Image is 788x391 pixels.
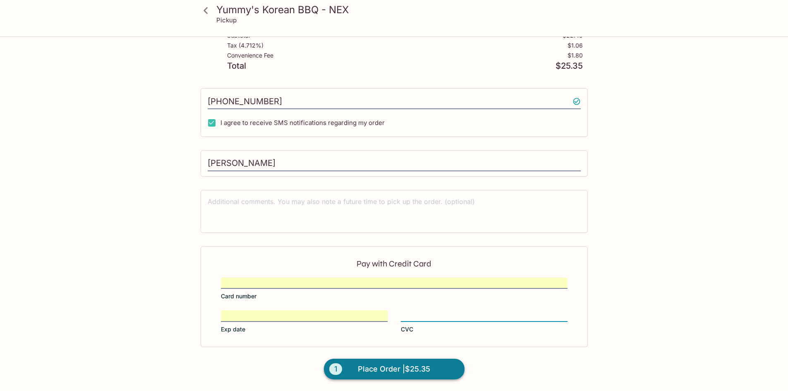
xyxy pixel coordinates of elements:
iframe: Secure CVC input frame [401,311,568,320]
p: $25.35 [556,62,583,70]
p: Pickup [216,16,237,24]
span: CVC [401,325,413,333]
p: Pay with Credit Card [221,260,568,268]
p: Tax ( 4.712% ) [227,42,263,49]
p: Convenience Fee [227,52,273,59]
span: I agree to receive SMS notifications regarding my order [220,119,385,127]
input: Enter phone number [208,94,581,109]
span: Exp date [221,325,245,333]
span: 1 [329,363,342,375]
p: Total [227,62,246,70]
h3: Yummy's Korean BBQ - NEX [216,3,586,16]
p: $1.80 [568,52,583,59]
input: Enter first and last name [208,156,581,171]
span: Place Order | $25.35 [358,362,430,376]
span: Card number [221,292,256,300]
button: 1Place Order |$25.35 [324,359,465,379]
iframe: Secure expiration date input frame [221,311,388,320]
iframe: Secure card number input frame [221,278,568,288]
p: $1.06 [568,42,583,49]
